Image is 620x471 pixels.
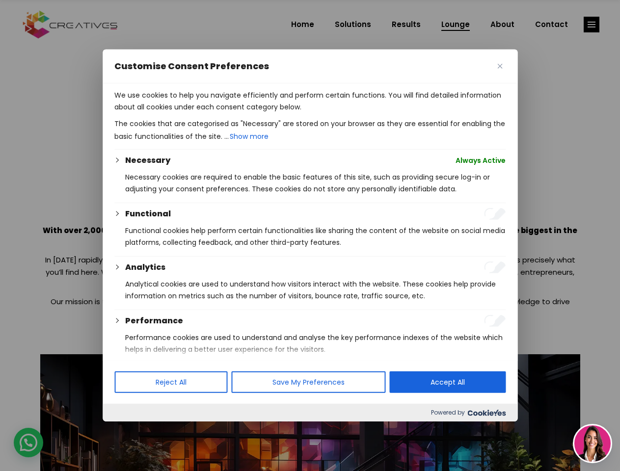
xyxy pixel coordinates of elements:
button: Functional [125,208,171,220]
p: The cookies that are categorised as "Necessary" are stored on your browser as they are essential ... [114,118,506,143]
p: Analytical cookies are used to understand how visitors interact with the website. These cookies h... [125,278,506,302]
button: Close [494,60,506,72]
button: Show more [229,130,270,143]
input: Enable Functional [484,208,506,220]
input: Enable Performance [484,315,506,327]
img: agent [574,425,611,462]
input: Enable Analytics [484,262,506,273]
p: We use cookies to help you navigate efficiently and perform certain functions. You will find deta... [114,89,506,113]
button: Analytics [125,262,165,273]
p: Functional cookies help perform certain functionalities like sharing the content of the website o... [125,225,506,248]
button: Performance [125,315,183,327]
img: Cookieyes logo [467,410,506,416]
div: Powered by [103,404,517,421]
span: Customise Consent Preferences [114,60,269,72]
button: Reject All [114,371,227,393]
img: Close [497,64,502,69]
button: Accept All [389,371,506,393]
button: Save My Preferences [231,371,385,393]
span: Always Active [456,155,506,166]
p: Performance cookies are used to understand and analyse the key performance indexes of the website... [125,332,506,355]
div: Customise Consent Preferences [103,50,517,421]
p: Necessary cookies are required to enable the basic features of this site, such as providing secur... [125,171,506,195]
button: Necessary [125,155,170,166]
